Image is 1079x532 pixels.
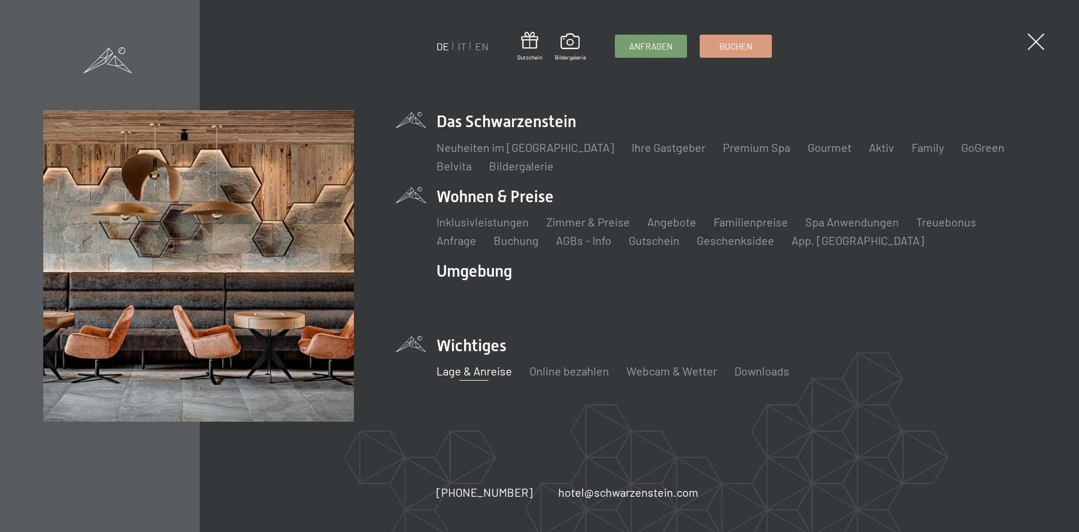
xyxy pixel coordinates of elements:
[719,40,752,53] span: Buchen
[714,215,788,229] a: Familienpreise
[647,215,696,229] a: Angebote
[517,32,542,61] a: Gutschein
[629,40,673,53] span: Anfragen
[632,140,705,154] a: Ihre Gastgeber
[697,233,774,247] a: Geschenksidee
[734,364,789,378] a: Downloads
[436,484,533,500] a: [PHONE_NUMBER]
[529,364,609,378] a: Online bezahlen
[912,140,944,154] a: Family
[555,34,586,61] a: Bildergalerie
[436,485,533,499] span: [PHONE_NUMBER]
[436,233,476,247] a: Anfrage
[555,53,586,61] span: Bildergalerie
[489,159,554,173] a: Bildergalerie
[723,140,790,154] a: Premium Spa
[436,159,472,173] a: Belvita
[629,233,679,247] a: Gutschein
[808,140,852,154] a: Gourmet
[558,484,699,500] a: hotel@schwarzenstein.com
[494,233,539,247] a: Buchung
[869,140,894,154] a: Aktiv
[436,215,529,229] a: Inklusivleistungen
[436,364,512,378] a: Lage & Anreise
[43,110,354,421] img: Wellnesshotels - Bar - Spieltische - Kinderunterhaltung
[961,140,1005,154] a: GoGreen
[546,215,630,229] a: Zimmer & Preise
[805,215,899,229] a: Spa Anwendungen
[475,40,488,53] a: EN
[517,53,542,61] span: Gutschein
[436,140,614,154] a: Neuheiten im [GEOGRAPHIC_DATA]
[700,35,771,57] a: Buchen
[458,40,466,53] a: IT
[556,233,611,247] a: AGBs - Info
[615,35,686,57] a: Anfragen
[791,233,924,247] a: App. [GEOGRAPHIC_DATA]
[436,40,449,53] a: DE
[626,364,717,378] a: Webcam & Wetter
[916,215,976,229] a: Treuebonus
